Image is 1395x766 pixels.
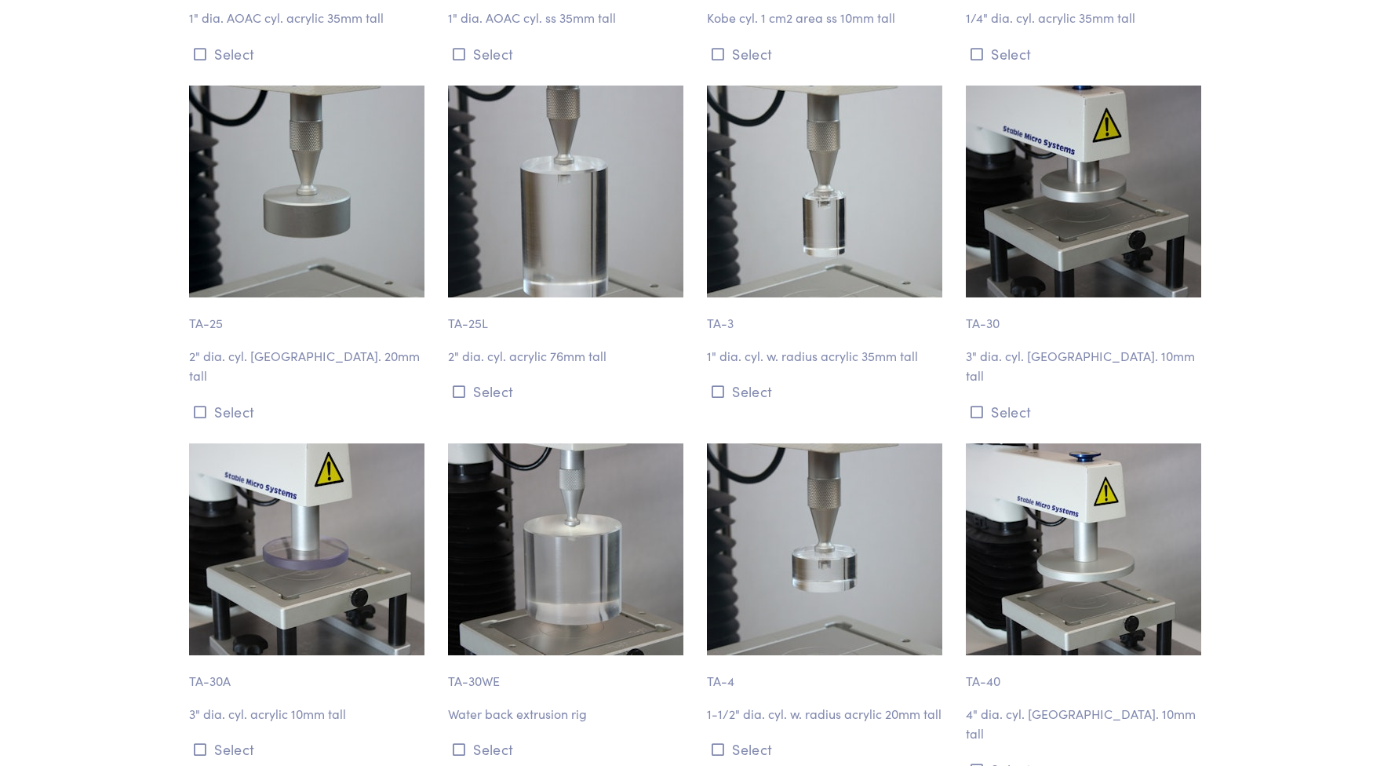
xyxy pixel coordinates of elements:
button: Select [448,378,688,404]
p: 3" dia. cyl. acrylic 10mm tall [189,704,429,724]
p: TA-30WE [448,655,688,691]
p: 1" dia. AOAC cyl. acrylic 35mm tall [189,8,429,28]
p: TA-25L [448,297,688,334]
img: cylinder_ta-40_4-inch-diameter.jpg [966,443,1201,655]
button: Select [707,41,947,67]
button: Select [189,41,429,67]
img: cylinder_ta-3_1-inch-diameter2.jpg [707,86,942,297]
p: 1" dia. cyl. w. radius acrylic 35mm tall [707,346,947,367]
button: Select [707,736,947,762]
img: cylinder_ta-25_2-inch-diameter_2.jpg [189,86,424,297]
img: cylinder_ta-4_1-half-inch-diameter_2.jpg [707,443,942,655]
p: TA-30 [966,297,1206,334]
p: 2" dia. cyl. acrylic 76mm tall [448,346,688,367]
img: cylinder_ta-30we_3-inch-diameter.jpg [448,443,683,655]
p: TA-30A [189,655,429,691]
img: cylinder_ta-25l_2-inch-diameter_2.jpg [448,86,683,297]
p: Water back extrusion rig [448,704,688,724]
p: 4" dia. cyl. [GEOGRAPHIC_DATA]. 10mm tall [966,704,1206,744]
button: Select [448,41,688,67]
p: TA-25 [189,297,429,334]
p: 3" dia. cyl. [GEOGRAPHIC_DATA]. 10mm tall [966,346,1206,386]
button: Select [966,399,1206,425]
p: 2" dia. cyl. [GEOGRAPHIC_DATA]. 20mm tall [189,346,429,386]
p: Kobe cyl. 1 cm2 area ss 10mm tall [707,8,947,28]
button: Select [189,736,429,762]
img: cylinder_ta-30a_3-inch-diameter.jpg [189,443,424,655]
p: TA-40 [966,655,1206,691]
p: 1-1/2" dia. cyl. w. radius acrylic 20mm tall [707,704,947,724]
button: Select [966,41,1206,67]
p: TA-3 [707,297,947,334]
p: 1/4" dia. cyl. acrylic 35mm tall [966,8,1206,28]
button: Select [448,736,688,762]
button: Select [189,399,429,425]
p: TA-4 [707,655,947,691]
button: Select [707,378,947,404]
img: cylinder_ta-30_3-inch-diameter.jpg [966,86,1201,297]
p: 1" dia. AOAC cyl. ss 35mm tall [448,8,688,28]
